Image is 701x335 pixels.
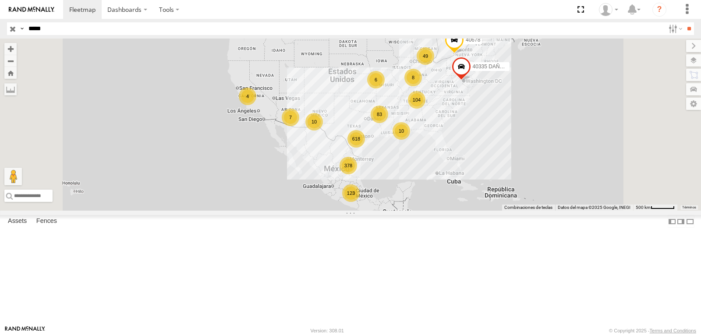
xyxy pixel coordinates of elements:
[340,157,357,174] div: 378
[665,22,684,35] label: Search Filter Options
[609,328,696,333] div: © Copyright 2025 -
[417,47,434,65] div: 49
[504,205,552,211] button: Combinaciones de teclas
[558,205,630,210] span: Datos del mapa ©2025 Google, INEGI
[686,215,694,228] label: Hide Summary Table
[4,83,17,95] label: Measure
[682,206,696,209] a: Términos (se abre en una nueva pestaña)
[650,328,696,333] a: Terms and Conditions
[652,3,666,17] i: ?
[596,3,621,16] div: Miguel Cantu
[473,63,511,69] span: 40335 DAÑADO
[342,184,360,202] div: 123
[4,215,31,228] label: Assets
[5,326,45,335] a: Visit our Website
[4,168,22,185] button: Arrastra al hombrecito al mapa para abrir Street View
[18,22,25,35] label: Search Query
[347,130,365,148] div: 618
[404,69,422,86] div: 8
[668,215,676,228] label: Dock Summary Table to the Left
[311,328,344,333] div: Version: 308.01
[393,122,410,140] div: 10
[4,55,17,67] button: Zoom out
[4,43,17,55] button: Zoom in
[676,215,685,228] label: Dock Summary Table to the Right
[408,91,425,109] div: 104
[239,88,256,105] div: 4
[32,215,61,228] label: Fences
[633,205,677,211] button: Escala del mapa: 500 km por 51 píxeles
[686,98,701,110] label: Map Settings
[4,67,17,79] button: Zoom Home
[367,71,385,88] div: 6
[282,109,299,126] div: 7
[371,106,388,123] div: 83
[305,113,323,130] div: 10
[636,205,651,210] span: 500 km
[9,7,54,13] img: rand-logo.svg
[466,37,480,43] span: 40678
